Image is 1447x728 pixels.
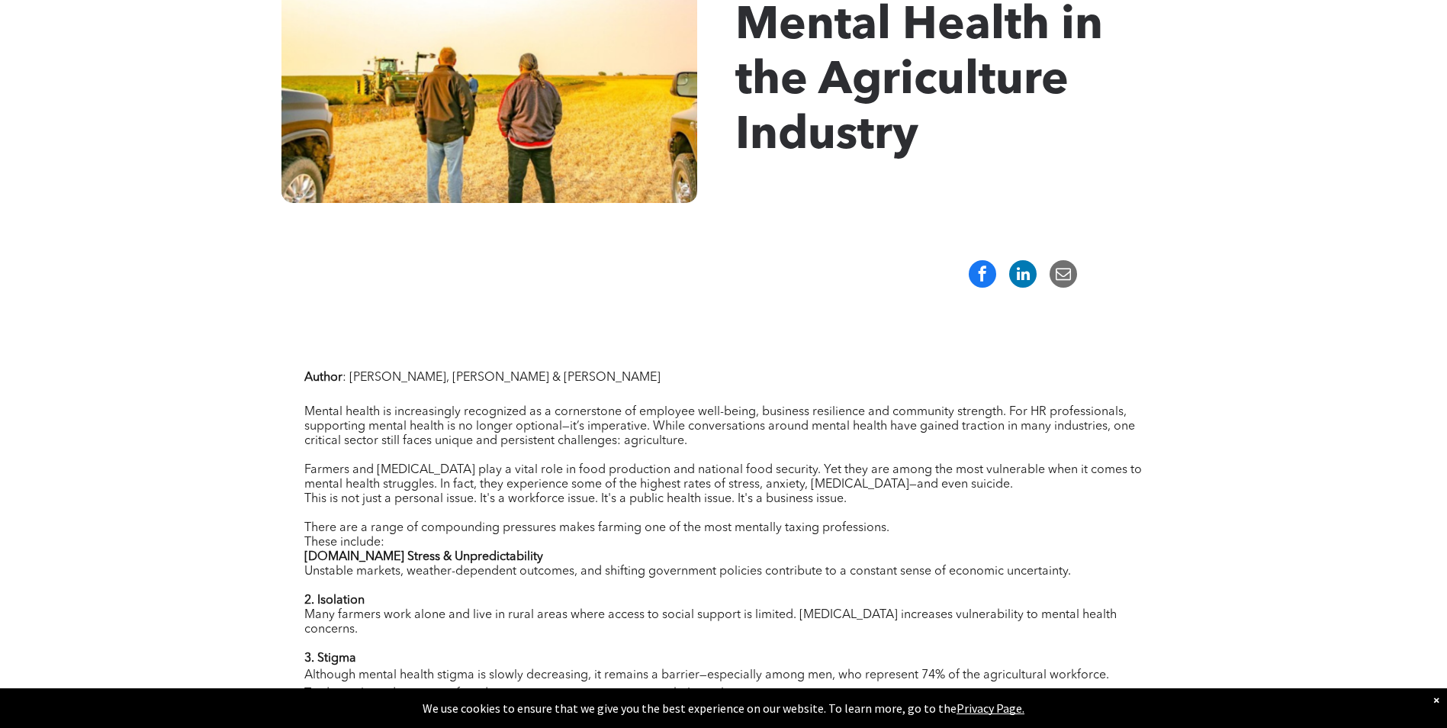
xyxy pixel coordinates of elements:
[304,669,1109,700] span: Although mental health stigma is slowly decreasing, it remains a barrier—especially among men, wh...
[304,493,847,505] span: This is not just a personal issue. It's a workforce issue. It's a public health issue. It's a bus...
[304,565,1071,578] span: Unstable markets, weather-dependent outcomes, and shifting government policies contribute to a co...
[1433,692,1439,707] div: Dismiss notification
[304,594,365,607] strong: 2. Isolation
[957,701,1024,716] a: Privacy Page.
[304,551,543,563] strong: [DOMAIN_NAME] Stress & Unpredictability
[304,652,356,665] strong: 3. Stigma
[735,4,1103,159] span: Mental Health in the Agriculture Industry
[304,464,1142,491] span: Farmers and [MEDICAL_DATA] play a vital role in food production and national food security. Yet t...
[304,609,1117,636] span: Many farmers work alone and live in rural areas where access to social support is limited. [MEDIC...
[304,372,342,384] strong: Author
[304,536,384,549] span: These include:
[304,522,889,534] span: There are a range of compounding pressures makes farming one of the most mentally taxing professi...
[304,406,1135,447] span: Mental health is increasingly recognized as a cornerstone of employee well-being, business resili...
[342,372,661,384] span: : [PERSON_NAME], [PERSON_NAME] & [PERSON_NAME]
